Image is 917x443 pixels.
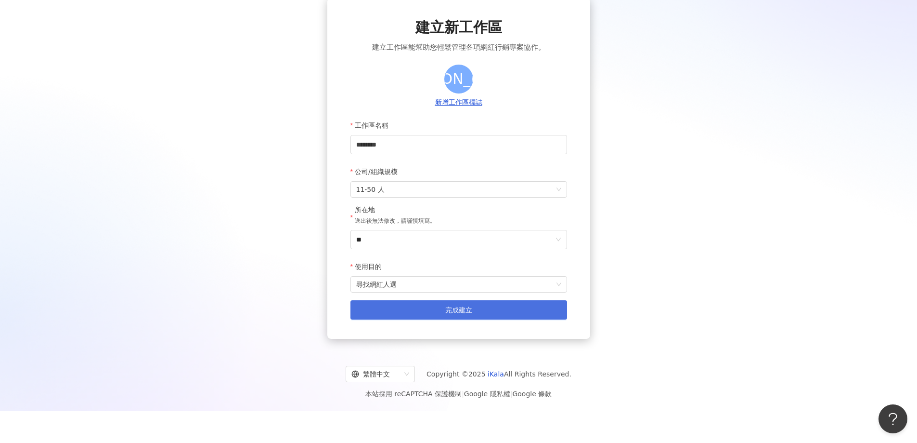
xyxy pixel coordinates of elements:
a: iKala [488,370,504,378]
span: | [510,390,513,398]
span: 建立工作區能幫助您輕鬆管理各項網紅行銷專案協作。 [372,41,545,53]
input: 工作區名稱 [350,135,567,154]
span: Copyright © 2025 All Rights Reserved. [426,368,571,380]
label: 使用目的 [350,257,389,276]
p: 送出後無法修改，請謹慎填寫。 [355,216,436,226]
span: 本站採用 reCAPTCHA 保護機制 [365,388,552,400]
span: down [555,237,561,242]
label: 公司/組織規模 [350,162,405,181]
a: Google 隱私權 [464,390,510,398]
button: 新增工作區標誌 [432,97,485,108]
span: | [462,390,464,398]
div: 繁體中文 [351,366,400,382]
a: Google 條款 [512,390,552,398]
label: 工作區名稱 [350,116,396,135]
span: [PERSON_NAME] [399,67,518,90]
button: 完成建立 [350,300,567,320]
span: 完成建立 [445,306,472,314]
span: 尋找網紅人選 [356,277,561,292]
iframe: Help Scout Beacon - Open [878,404,907,433]
span: 11-50 人 [356,182,561,197]
div: 所在地 [355,205,436,215]
span: 建立新工作區 [415,17,502,38]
